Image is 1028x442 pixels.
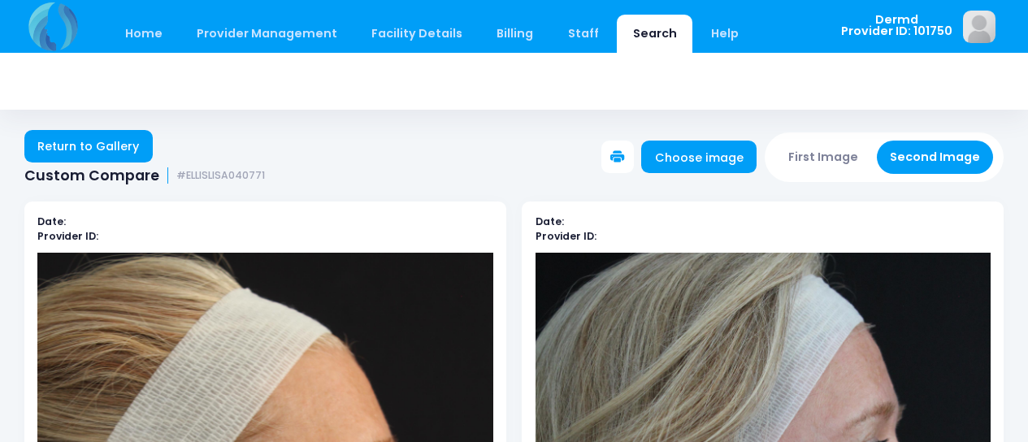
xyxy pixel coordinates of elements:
a: Return to Gallery [24,130,153,162]
a: Billing [481,15,549,53]
span: Dermd Provider ID: 101750 [841,14,952,37]
a: Home [109,15,178,53]
b: Date: [536,214,564,228]
a: Facility Details [356,15,479,53]
button: First Image [775,141,872,174]
b: Provider ID: [37,229,98,243]
a: Help [696,15,755,53]
span: Custom Compare [24,167,159,184]
button: Second Image [877,141,994,174]
small: #ELLISLISA040771 [176,170,265,182]
b: Provider ID: [536,229,596,243]
a: Search [617,15,692,53]
a: Choose image [641,141,757,173]
a: Staff [552,15,614,53]
b: Date: [37,214,66,228]
img: image [963,11,995,43]
a: Provider Management [180,15,353,53]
